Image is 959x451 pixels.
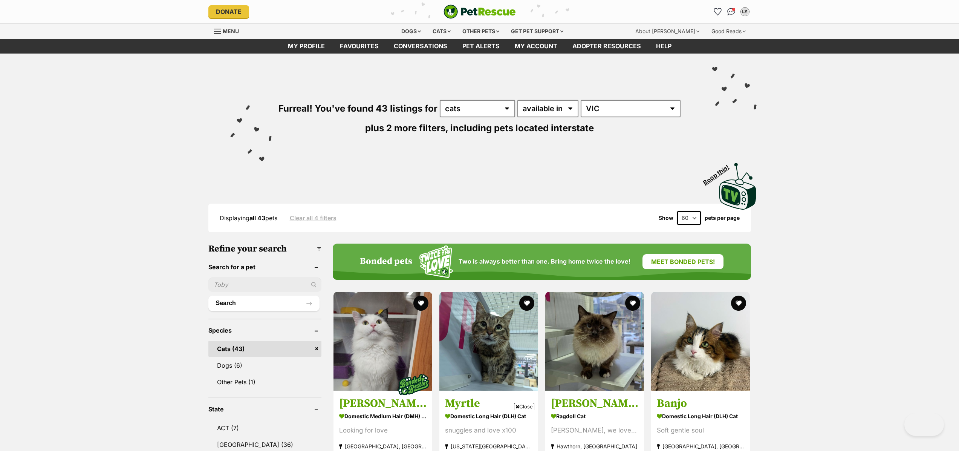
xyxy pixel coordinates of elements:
[731,296,746,311] button: favourite
[651,292,750,391] img: Banjo - Domestic Long Hair (DLH) Cat
[712,6,724,18] a: Favourites
[657,411,744,422] strong: Domestic Long Hair (DLH) Cat
[214,24,244,37] a: Menu
[506,24,569,39] div: Get pet support
[332,39,386,54] a: Favourites
[208,374,321,390] a: Other Pets (1)
[712,6,751,18] ul: Account quick links
[545,292,644,391] img: Norman - Ragdoll Cat
[278,103,437,114] span: Furreal! You've found 43 listings for
[220,214,277,222] span: Displaying pets
[208,327,321,334] header: Species
[565,39,649,54] a: Adopter resources
[208,420,321,436] a: ACT (7)
[457,24,505,39] div: Other pets
[551,396,638,411] h3: [PERSON_NAME]
[725,6,737,18] a: Conversations
[333,292,432,391] img: Bobby and Poker - Domestic Medium Hair (DMH) Cat
[450,123,594,133] span: including pets located interstate
[719,163,757,210] img: PetRescue TV logo
[630,24,705,39] div: About [PERSON_NAME]
[419,245,453,278] img: Squiggle
[280,39,332,54] a: My profile
[739,6,751,18] button: My account
[208,357,321,373] a: Dogs (6)
[741,8,749,15] div: LY
[208,244,321,254] h3: Refine your search
[360,256,412,267] h4: Bonded pets
[365,123,448,133] span: plus 2 more filters,
[339,396,427,411] h3: [PERSON_NAME] and Poker
[719,156,757,211] a: Boop this!
[439,292,538,391] img: Myrtle - Domestic Long Hair (DLH) Cat
[514,403,534,410] span: Close
[459,258,630,265] span: Two is always better than one. Bring home twice the love!
[208,264,321,270] header: Search for a pet
[705,215,740,221] label: pets per page
[208,5,249,18] a: Donate
[507,39,565,54] a: My account
[395,366,432,403] img: bonded besties
[249,214,265,222] strong: all 43
[642,254,723,269] a: Meet bonded pets!
[649,39,679,54] a: Help
[386,39,455,54] a: conversations
[208,341,321,357] a: Cats (43)
[657,396,744,411] h3: Banjo
[396,24,426,39] div: Dogs
[339,411,427,422] strong: Domestic Medium Hair (DMH) Cat
[706,24,751,39] div: Good Reads
[727,8,735,15] img: chat-41dd97257d64d25036548639549fe6c8038ab92f7586957e7f3b1b290dea8141.svg
[904,413,944,436] iframe: Help Scout Beacon - Open
[444,5,516,19] img: logo-cat-932fe2b9b8326f06289b0f2fb663e598f794de774fb13d1741a6617ecf9a85b4.svg
[223,28,239,34] span: Menu
[519,296,534,311] button: favourite
[657,425,744,436] div: Soft gentle soul
[208,296,320,311] button: Search
[413,296,428,311] button: favourite
[208,406,321,413] header: State
[455,39,507,54] a: Pet alerts
[625,296,640,311] button: favourite
[444,5,516,19] a: PetRescue
[343,413,617,447] iframe: Advertisement
[659,215,673,221] span: Show
[445,396,532,411] h3: Myrtle
[702,159,736,186] span: Boop this!
[339,425,427,436] div: Looking for love
[208,278,321,292] input: Toby
[427,24,456,39] div: Cats
[290,215,336,221] a: Clear all 4 filters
